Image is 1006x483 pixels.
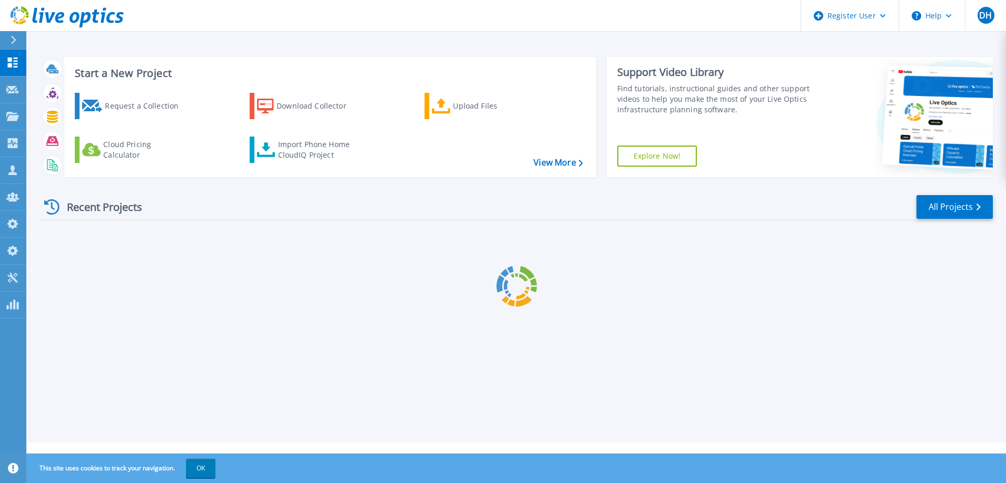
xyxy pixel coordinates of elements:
h3: Start a New Project [75,67,583,79]
div: Upload Files [453,95,537,117]
a: Request a Collection [75,93,192,119]
span: DH [979,11,992,20]
div: Request a Collection [105,95,189,117]
a: All Projects [916,195,993,219]
a: Explore Now! [617,146,697,167]
div: Cloud Pricing Calculator [103,139,188,160]
div: Recent Projects [41,194,156,220]
div: Support Video Library [617,65,814,79]
a: View More [534,158,583,168]
div: Find tutorials, instructional guides and other support videos to help you make the most of your L... [617,83,814,115]
button: OK [186,459,215,478]
a: Download Collector [250,93,367,119]
a: Cloud Pricing Calculator [75,137,192,163]
div: Import Phone Home CloudIQ Project [278,139,360,160]
div: Download Collector [277,95,361,117]
a: Upload Files [425,93,542,119]
span: This site uses cookies to track your navigation. [29,459,215,478]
